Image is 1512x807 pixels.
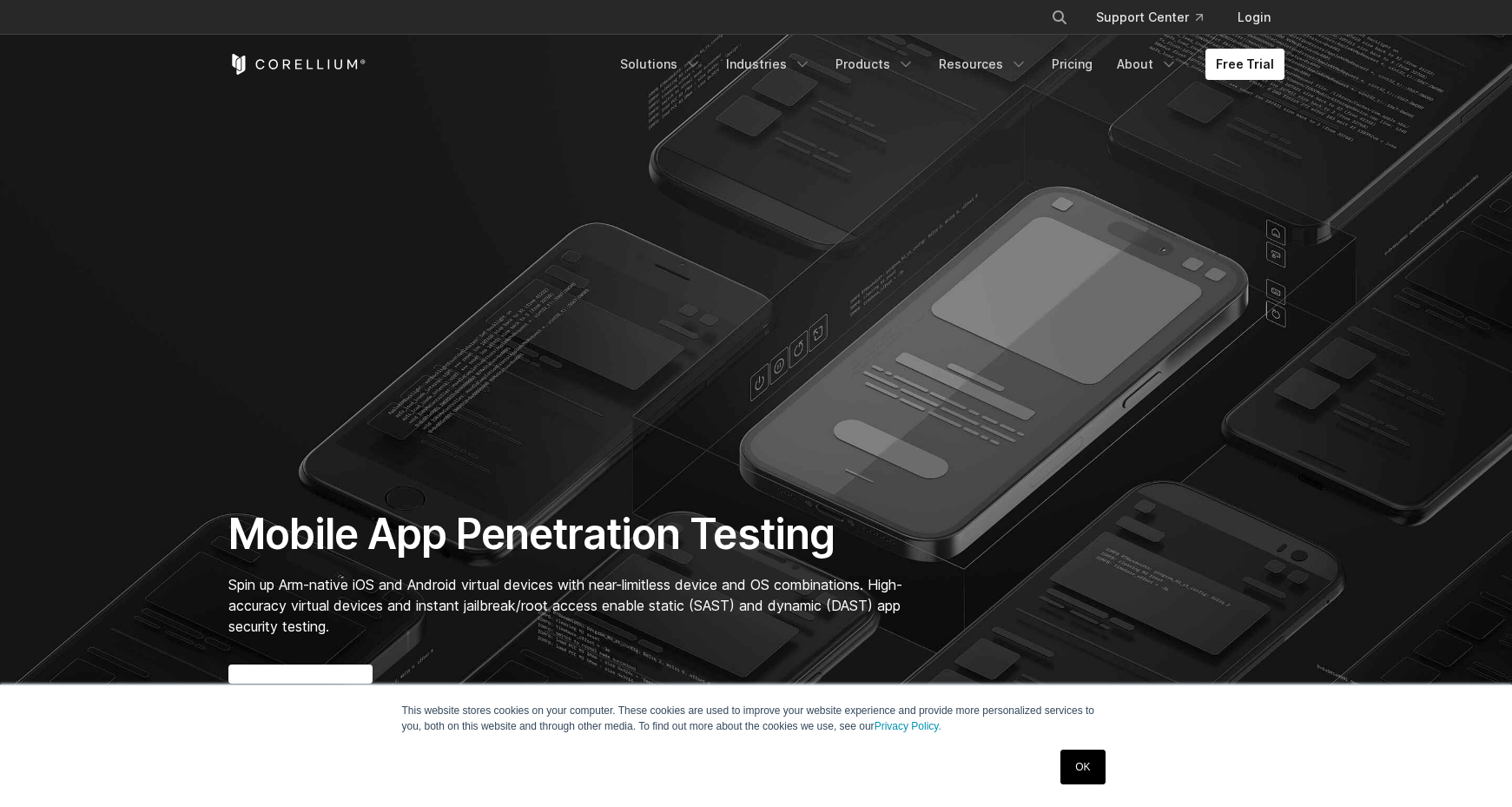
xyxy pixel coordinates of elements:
p: This website stores cookies on your computer. These cookies are used to improve your website expe... [402,703,1111,734]
a: Privacy Policy. [875,720,941,732]
a: Solutions [610,49,712,80]
a: Pricing [1041,49,1103,80]
button: Search [1044,2,1075,33]
a: Industries [716,49,822,80]
a: OK [1060,750,1105,784]
span: Spin up Arm-native iOS and Android virtual devices with near-limitless device and OS combinations... [228,576,902,635]
h1: Mobile App Penetration Testing [228,508,921,560]
div: Navigation Menu [610,49,1284,80]
a: About [1106,49,1188,80]
a: Login [1224,2,1284,33]
a: Corellium Home [228,54,366,75]
a: Resources [928,49,1038,80]
a: Products [825,49,925,80]
div: Navigation Menu [1030,2,1284,33]
a: Free Trial [1205,49,1284,80]
a: Support Center [1082,2,1217,33]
